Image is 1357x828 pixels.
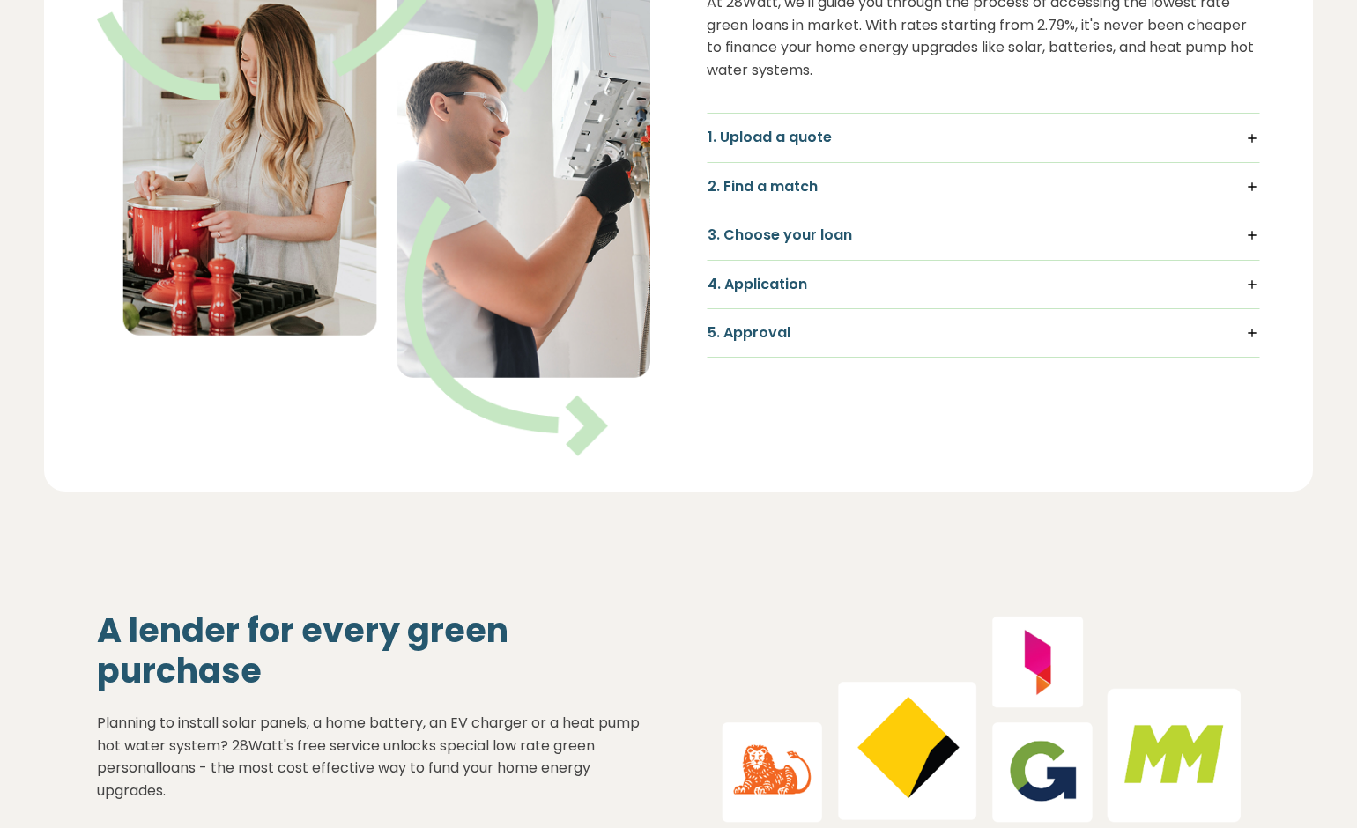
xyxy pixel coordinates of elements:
[97,610,650,691] h2: A lender for every green purchase
[708,323,1259,343] h5: 5. Approval
[708,128,1259,147] h5: 1. Upload a quote
[708,275,1259,294] h5: 4. Application
[708,177,1259,196] h5: 2. Find a match
[708,225,1259,245] h5: 3. Choose your loan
